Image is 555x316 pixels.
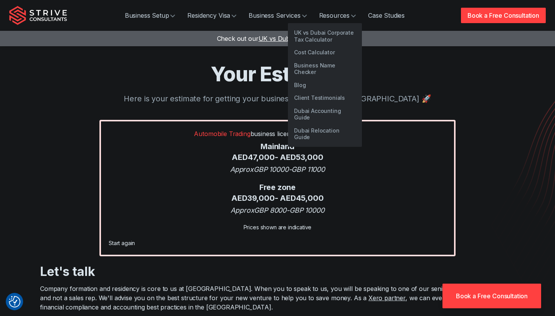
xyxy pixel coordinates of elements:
p: business licence and [109,129,446,138]
span: Automobile Trading [194,130,250,138]
a: Client Testimonials [288,91,362,104]
a: Cost Calculator [288,46,362,59]
img: Revisit consent button [9,296,20,308]
a: Residency Visa [181,8,242,23]
a: Business Services [242,8,313,23]
a: Dubai Accounting Guide [288,104,362,124]
div: Approx GBP 10000 - GBP 11000 [109,164,446,175]
div: Mainland AED 47,000 - AED 53,000 [109,141,446,163]
h3: Let's talk [40,264,515,279]
a: Start again [109,240,135,246]
div: Approx GBP 8000 - GBP 10000 [109,205,446,215]
span: UK vs Dubai Tax Calculator [259,35,338,42]
a: Business Setup [119,8,182,23]
a: Book a Free Consultation [461,8,546,23]
a: Xero partner [368,294,405,302]
a: Check out ourUK vs Dubai Tax Calculator [217,35,338,42]
a: UK vs Dubai Corporate Tax Calculator [288,26,362,46]
h1: Your Estimate [9,62,546,87]
a: Dubai Relocation Guide [288,124,362,144]
a: Book a Free Consultation [442,284,541,308]
p: Company formation and residency is core to us at [GEOGRAPHIC_DATA]. When you to speak to us, you ... [40,284,515,312]
p: Here is your estimate for getting your business set up in the [GEOGRAPHIC_DATA] 🚀 [9,93,546,104]
a: Blog [288,79,362,92]
div: Free zone AED 39,000 - AED 45,000 [109,182,446,203]
div: Prices shown are indicative [109,223,446,231]
img: Strive Consultants [9,6,67,25]
a: Case Studies [362,8,411,23]
a: Business Name Checker [288,59,362,79]
a: Resources [313,8,362,23]
button: Consent Preferences [9,296,20,308]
